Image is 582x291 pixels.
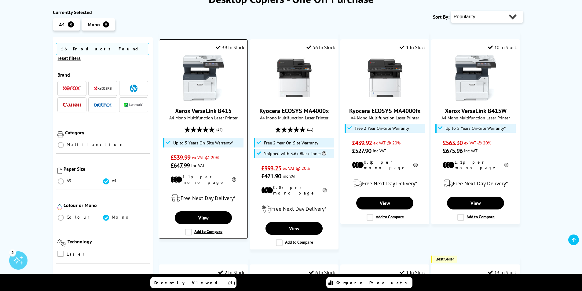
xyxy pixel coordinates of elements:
[373,148,386,154] span: inc VAT
[53,9,153,15] div: Currently Selected
[61,84,83,93] button: Xerox
[57,204,62,210] img: Colour or Mono
[173,140,233,145] span: Up to 5 Years On-Site Warranty*
[56,56,82,61] button: reset filters
[435,257,454,261] span: Best Seller
[181,96,226,102] a: Xerox VersaLink B415
[276,239,313,246] label: Add to Compare
[253,115,335,121] span: A4 Mono Multifunction Laser Printer
[93,86,112,91] img: Kyocera
[64,202,148,208] div: Colour or Mono
[443,139,463,147] span: £563.30
[123,101,145,109] button: Lexmark
[63,86,81,90] img: Xerox
[264,151,326,156] span: Shipped with 3.6k Black Toner
[124,103,143,107] img: Lexmark
[130,85,137,92] img: HP
[488,44,517,50] div: 10 In Stock
[253,200,335,217] div: modal_delivery
[355,126,409,131] span: Free 2 Year On-Site Warranty
[191,162,205,168] span: inc VAT
[57,131,64,137] img: Category
[67,178,72,184] span: A3
[67,214,92,220] span: Colour
[443,147,463,155] span: £675.96
[170,154,190,162] span: £539.99
[154,280,236,286] span: Recently Viewed (1)
[352,147,371,155] span: £527.90
[356,197,413,209] a: View
[112,178,117,184] span: A4
[362,96,408,102] a: Kyocera ECOSYS MA4000fx
[445,107,507,115] a: Xerox VersaLink B415W
[326,277,412,288] a: Compare Products
[431,256,457,263] button: Best Seller
[57,168,62,174] img: Paper Size
[261,164,281,172] span: £393.25
[488,269,517,275] div: 13 In Stock
[67,251,87,257] span: Laser
[64,166,148,172] div: Paper Size
[434,115,517,121] span: A4 Mono Multifunction Laser Printer
[216,44,244,50] div: 39 In Stock
[434,175,517,192] div: modal_delivery
[344,115,426,121] span: A4 Mono Multifunction Laser Printer
[264,140,318,145] span: Free 2 Year On-Site Warranty
[352,159,418,170] li: 0.8p per mono page
[271,55,317,101] img: Kyocera ECOSYS MA4000x
[457,214,495,221] label: Add to Compare
[309,269,335,275] div: 6 In Stock
[93,103,112,107] img: Brother
[265,222,322,235] a: View
[447,197,504,209] a: View
[443,159,508,170] li: 1.1p per mono page
[92,101,114,109] button: Brother
[261,185,327,196] li: 0.8p per mono page
[150,277,236,288] a: Recently Viewed (1)
[271,96,317,102] a: Kyocera ECOSYS MA4000x
[261,172,281,180] span: £471.90
[67,142,124,147] span: Multifunction
[170,174,236,185] li: 1.1p per mono page
[57,239,66,246] img: Technology
[65,129,148,136] div: Category
[362,55,408,101] img: Kyocera ECOSYS MA4000fx
[283,165,310,171] span: ex VAT @ 20%
[373,140,401,146] span: ex VAT @ 20%
[283,173,296,179] span: inc VAT
[162,115,244,121] span: A4 Mono Multifunction Laser Printer
[9,249,16,256] div: 2
[185,229,222,235] label: Add to Compare
[112,214,132,220] span: Mono
[453,55,499,101] img: Xerox VersaLink B415W
[92,84,114,93] button: Kyocera
[453,96,499,102] a: Xerox VersaLink B415W
[192,155,219,160] span: ex VAT @ 20%
[170,162,190,169] span: £647.99
[175,107,232,115] a: Xerox VersaLink B415
[433,14,449,20] span: Sort By:
[344,175,426,192] div: modal_delivery
[56,43,149,55] span: 16 Products Found
[88,21,100,27] span: Mono
[216,124,222,135] span: (14)
[68,238,148,245] div: Technology
[123,84,145,93] button: HP
[352,139,372,147] span: £439.92
[367,214,404,221] label: Add to Compare
[400,269,426,275] div: 1 In Stock
[306,44,335,50] div: 56 In Stock
[259,107,329,115] a: Kyocera ECOSYS MA4000x
[349,107,421,115] a: Kyocera ECOSYS MA4000fx
[181,55,226,101] img: Xerox VersaLink B415
[57,72,148,78] div: Brand
[59,21,65,27] span: A4
[61,101,83,109] button: Canon
[162,190,244,207] div: modal_delivery
[400,44,426,50] div: 1 In Stock
[336,280,410,286] span: Compare Products
[464,148,478,154] span: inc VAT
[63,103,81,107] img: Canon
[307,124,313,135] span: (11)
[175,211,232,224] a: View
